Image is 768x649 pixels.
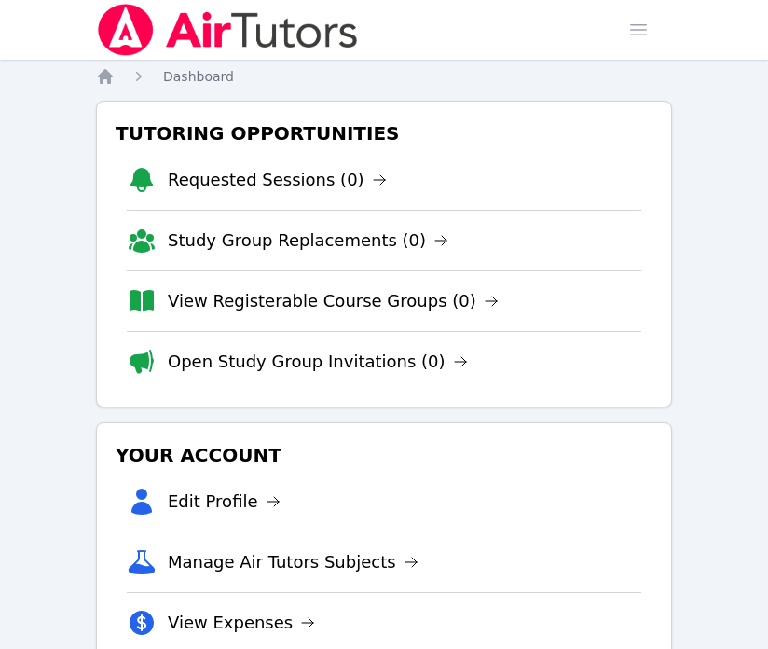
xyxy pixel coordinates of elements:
[168,349,468,375] a: Open Study Group Invitations (0)
[112,117,656,150] h3: Tutoring Opportunities
[168,610,315,636] a: View Expenses
[112,438,656,472] h3: Your Account
[96,4,360,56] img: Air Tutors
[168,288,499,314] a: View Registerable Course Groups (0)
[168,167,387,193] a: Requested Sessions (0)
[163,67,234,86] a: Dashboard
[168,228,448,254] a: Study Group Replacements (0)
[168,549,418,575] a: Manage Air Tutors Subjects
[168,489,281,515] a: Edit Profile
[96,67,672,86] nav: Breadcrumb
[163,69,234,84] span: Dashboard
